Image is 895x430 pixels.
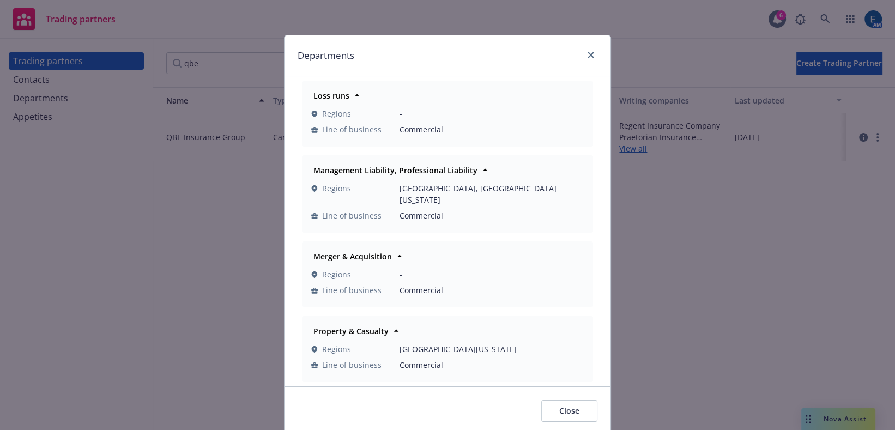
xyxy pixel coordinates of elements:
[322,284,382,296] span: Line of business
[322,124,382,135] span: Line of business
[400,284,584,296] span: Commercial
[400,183,584,205] span: [GEOGRAPHIC_DATA], [GEOGRAPHIC_DATA][US_STATE]
[400,108,584,119] span: -
[584,49,597,62] a: close
[322,210,382,221] span: Line of business
[313,251,392,262] strong: Merger & Acquisition
[313,165,477,175] strong: Management Liability, Professional Liability
[322,343,351,355] span: Regions
[298,49,354,63] h1: Departments
[313,326,389,336] strong: Property & Casualty
[541,400,597,422] button: Close
[400,269,584,280] span: -
[400,359,584,371] span: Commercial
[400,124,584,135] span: Commercial
[322,269,351,280] span: Regions
[322,183,351,194] span: Regions
[400,210,584,221] span: Commercial
[322,108,351,119] span: Regions
[322,359,382,371] span: Line of business
[313,90,349,101] strong: Loss runs
[559,405,579,416] span: Close
[400,343,584,355] span: [GEOGRAPHIC_DATA][US_STATE]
